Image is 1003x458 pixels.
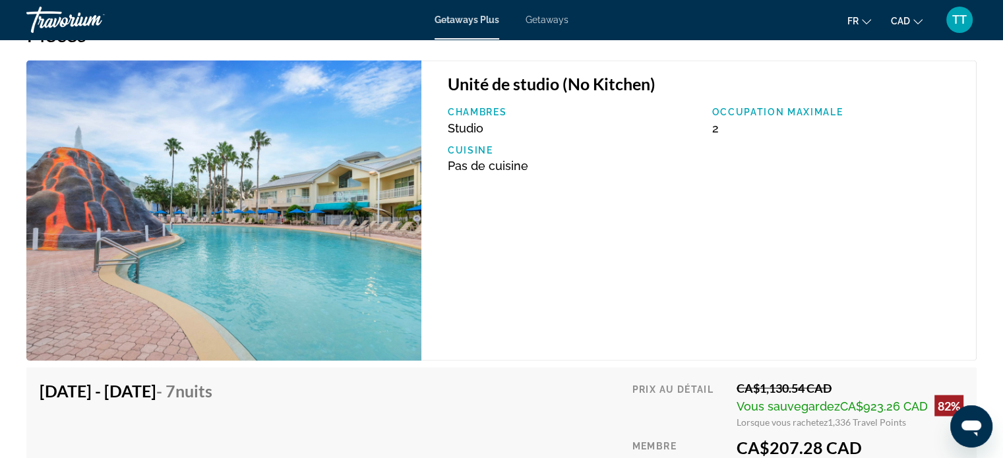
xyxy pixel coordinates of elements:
span: 2 [712,121,718,135]
div: Prix au détail [632,380,727,427]
span: - 7 [156,380,212,400]
span: Vous sauvegardez [737,399,840,413]
p: Occupation maximale [712,107,963,117]
span: TT [952,13,967,26]
h3: Unité de studio (No Kitchen) [448,74,963,94]
span: CAD [891,16,910,26]
div: 82% [934,395,963,416]
img: 2750O01X.jpg [26,60,421,360]
span: Pas de cuisine [448,159,528,173]
span: nuits [175,380,212,400]
a: Getaways Plus [435,14,499,25]
span: Studio [448,121,483,135]
a: Travorium [26,3,158,37]
div: CA$1,130.54 CAD [737,380,963,395]
span: Lorsque vous rachetez [737,416,828,427]
span: 1,336 Travel Points [828,416,906,427]
button: User Menu [942,6,977,34]
iframe: Bouton de lancement de la fenêtre de messagerie [950,405,992,447]
a: Getaways [526,14,568,25]
p: Cuisine [448,145,699,156]
span: CA$923.26 CAD [840,399,928,413]
span: fr [847,16,859,26]
h4: [DATE] - [DATE] [40,380,242,400]
button: Change language [847,11,871,30]
button: Change currency [891,11,923,30]
p: Chambres [448,107,699,117]
div: CA$207.28 CAD [737,437,963,457]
